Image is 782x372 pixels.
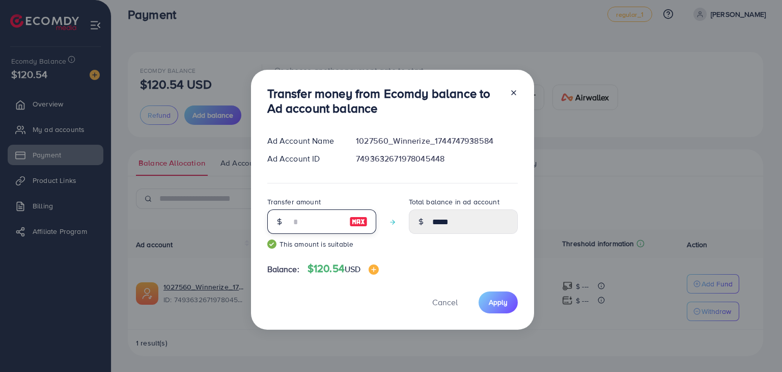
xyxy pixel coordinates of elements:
h4: $120.54 [308,262,379,275]
iframe: Chat [739,326,774,364]
span: USD [345,263,360,275]
span: Balance: [267,263,299,275]
div: 1027560_Winnerize_1744747938584 [348,135,525,147]
div: Ad Account Name [259,135,348,147]
img: image [369,264,379,275]
div: 7493632671978045448 [348,153,525,165]
h3: Transfer money from Ecomdy balance to Ad account balance [267,86,501,116]
button: Cancel [420,291,470,313]
button: Apply [479,291,518,313]
span: Apply [489,297,508,307]
img: guide [267,240,276,249]
span: Cancel [432,297,458,308]
small: This amount is suitable [267,239,376,249]
img: image [349,216,368,228]
label: Total balance in ad account [409,197,499,207]
div: Ad Account ID [259,153,348,165]
label: Transfer amount [267,197,321,207]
